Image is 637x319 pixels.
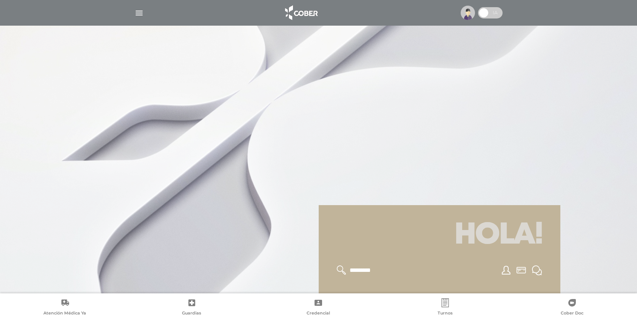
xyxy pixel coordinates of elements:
[438,310,453,317] span: Turnos
[382,298,509,317] a: Turnos
[128,298,255,317] a: Guardias
[43,310,86,317] span: Atención Médica Ya
[328,214,551,256] h1: Hola!
[2,298,128,317] a: Atención Médica Ya
[307,310,330,317] span: Credencial
[134,8,144,18] img: Cober_menu-lines-white.svg
[509,298,635,317] a: Cober Doc
[461,6,475,20] img: profile-placeholder.svg
[255,298,382,317] a: Credencial
[182,310,201,317] span: Guardias
[561,310,583,317] span: Cober Doc
[281,4,321,22] img: logo_cober_home-white.png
